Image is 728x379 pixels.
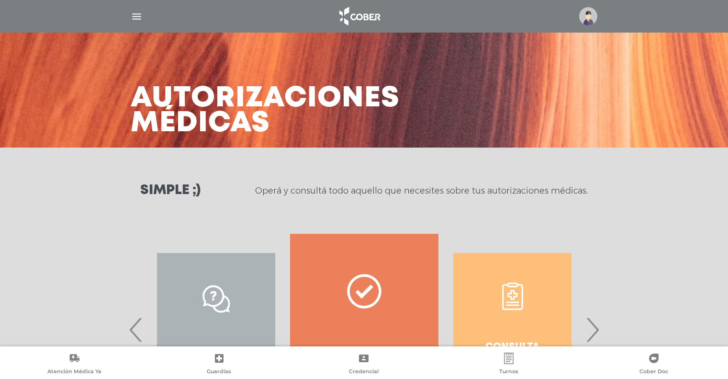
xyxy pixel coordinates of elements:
h3: Autorizaciones médicas [131,86,400,136]
span: Credencial [349,368,379,377]
span: Guardias [207,368,231,377]
a: Atención Médica Ya [2,353,147,377]
img: Cober_menu-lines-white.svg [131,11,143,23]
span: Previous [127,304,146,356]
a: Cober Doc [581,353,726,377]
span: Atención Médica Ya [47,368,101,377]
a: Credencial [291,353,437,377]
a: Guardias [147,353,292,377]
img: logo_cober_home-white.png [334,5,384,28]
p: Operá y consultá todo aquello que necesites sobre tus autorizaciones médicas. [255,185,588,196]
span: Cober Doc [639,368,668,377]
h3: Simple ;) [140,184,201,197]
a: Turnos [437,353,582,377]
span: Turnos [499,368,518,377]
span: Next [583,304,602,356]
img: profile-placeholder.svg [579,7,597,25]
